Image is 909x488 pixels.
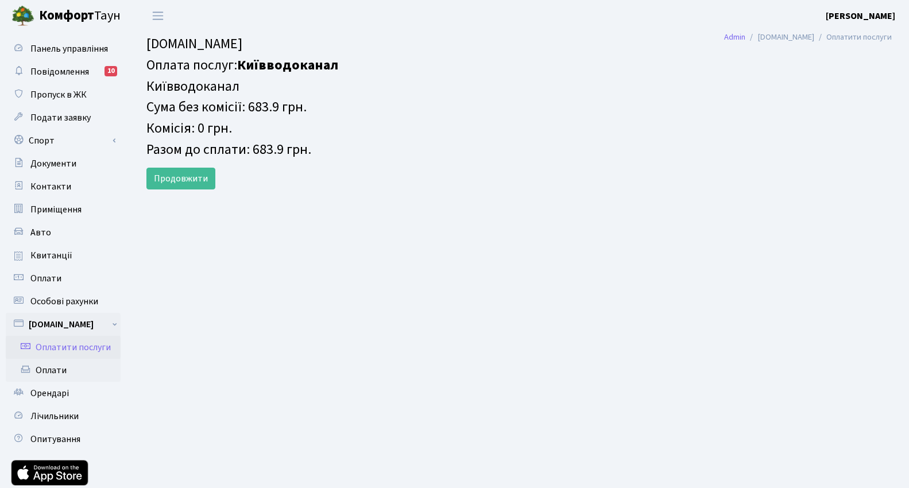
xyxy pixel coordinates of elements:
nav: breadcrumb [707,25,909,49]
a: [DOMAIN_NAME] [6,313,121,336]
b: Комфорт [39,6,94,25]
a: Оплати [6,267,121,290]
a: Документи [6,152,121,175]
a: Подати заявку [6,106,121,129]
span: Опитування [30,433,80,446]
span: Таун [39,6,121,26]
span: [DOMAIN_NAME] [146,34,242,54]
a: Орендарі [6,382,121,405]
b: Київводоканал [237,55,338,75]
span: Лічильники [30,410,79,423]
a: Контакти [6,175,121,198]
li: [DOMAIN_NAME] [745,31,814,44]
a: Оплати [6,359,121,382]
h4: Київводоканал [146,79,510,95]
a: Admin [724,31,745,43]
a: Оплатити послуги [6,336,121,359]
span: Контакти [30,180,71,193]
a: Квитанції [6,244,121,267]
a: Авто [6,221,121,244]
h4: Разом до cплати: 683.9 грн. [146,142,510,158]
div: 10 [105,66,117,76]
a: Панель управління [6,37,121,60]
a: Особові рахунки [6,290,121,313]
span: Приміщення [30,203,82,216]
h4: Оплата послуг: [146,57,892,74]
a: Пропуск в ЖК [6,83,121,106]
span: Документи [30,157,76,170]
a: [PERSON_NAME] [826,9,895,23]
span: Особові рахунки [30,295,98,308]
img: logo.png [11,5,34,28]
button: Переключити навігацію [144,6,172,25]
a: Лічильники [6,405,121,428]
span: Орендарі [30,387,69,400]
a: Приміщення [6,198,121,221]
li: Оплатити послуги [814,31,892,44]
span: Панель управління [30,42,108,55]
span: Оплати [30,272,61,285]
h4: Комісія: 0 грн. [146,121,510,137]
a: Повідомлення10 [6,60,121,83]
span: Подати заявку [30,111,91,124]
button: Продовжити [146,168,215,189]
span: Квитанції [30,249,72,262]
b: [PERSON_NAME] [826,10,895,22]
span: Авто [30,226,51,239]
span: Повідомлення [30,65,89,78]
a: Опитування [6,428,121,451]
span: Пропуск в ЖК [30,88,87,101]
h4: Сума без комісії: 683.9 грн. [146,99,510,116]
a: Спорт [6,129,121,152]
